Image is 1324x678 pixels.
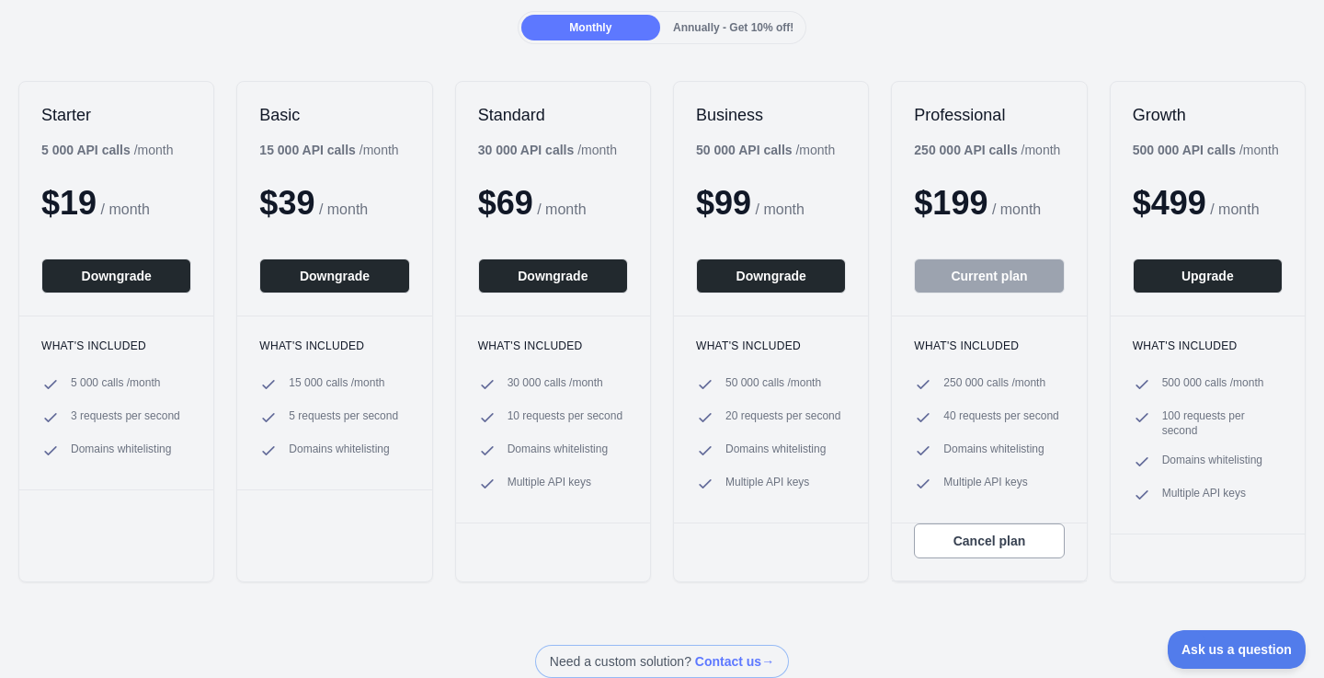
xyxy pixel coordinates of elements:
span: / month [537,201,586,217]
button: Downgrade [478,259,628,293]
span: $ 69 [478,184,533,222]
span: $ 499 [1133,184,1206,222]
button: Current plan [914,259,1064,293]
span: $ 99 [696,184,751,222]
span: $ 199 [914,184,987,222]
span: / month [992,201,1041,217]
iframe: Toggle Customer Support [1168,630,1306,669]
button: Upgrade [1133,259,1283,293]
span: / month [756,201,805,217]
button: Downgrade [696,259,846,293]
